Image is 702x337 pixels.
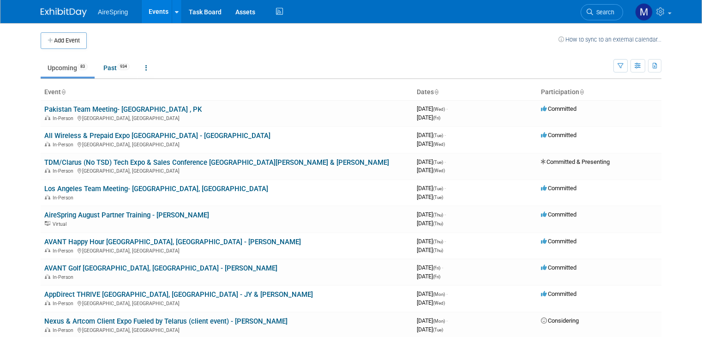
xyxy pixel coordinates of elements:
[541,132,576,138] span: Committed
[433,115,440,120] span: (Fri)
[78,63,88,70] span: 83
[44,326,409,333] div: [GEOGRAPHIC_DATA], [GEOGRAPHIC_DATA]
[417,290,448,297] span: [DATE]
[53,142,76,148] span: In-Person
[593,9,614,16] span: Search
[53,327,76,333] span: In-Person
[44,114,409,121] div: [GEOGRAPHIC_DATA], [GEOGRAPHIC_DATA]
[45,221,50,226] img: Virtual Event
[41,8,87,17] img: ExhibitDay
[433,301,445,306] span: (Wed)
[444,158,446,165] span: -
[537,84,661,100] th: Participation
[433,133,443,138] span: (Tue)
[45,248,50,253] img: In-Person Event
[53,221,69,227] span: Virtual
[433,327,443,332] span: (Tue)
[433,265,440,271] span: (Fri)
[96,59,137,77] a: Past934
[417,326,443,333] span: [DATE]
[45,301,50,305] img: In-Person Event
[417,273,440,280] span: [DATE]
[53,274,76,280] span: In-Person
[444,132,446,138] span: -
[541,290,576,297] span: Committed
[433,160,443,165] span: (Tue)
[53,248,76,254] span: In-Person
[558,36,661,43] a: How to sync to an external calendar...
[44,290,313,299] a: AppDirect THRIVE [GEOGRAPHIC_DATA], [GEOGRAPHIC_DATA] - JY & [PERSON_NAME]
[41,59,95,77] a: Upcoming83
[444,185,446,192] span: -
[433,239,443,244] span: (Thu)
[44,167,409,174] div: [GEOGRAPHIC_DATA], [GEOGRAPHIC_DATA]
[417,238,446,245] span: [DATE]
[53,195,76,201] span: In-Person
[433,248,443,253] span: (Thu)
[433,107,445,112] span: (Wed)
[417,114,440,121] span: [DATE]
[44,132,270,140] a: All Wireless & Prepaid Expo [GEOGRAPHIC_DATA] - [GEOGRAPHIC_DATA]
[41,84,413,100] th: Event
[433,195,443,200] span: (Tue)
[61,88,66,96] a: Sort by Event Name
[446,290,448,297] span: -
[44,211,209,219] a: AireSpring August Partner Training - [PERSON_NAME]
[446,105,448,112] span: -
[417,211,446,218] span: [DATE]
[45,195,50,199] img: In-Person Event
[433,221,443,226] span: (Thu)
[41,32,87,49] button: Add Event
[44,105,202,114] a: Pakistan Team Meeting- [GEOGRAPHIC_DATA] , PK
[44,317,288,325] a: Nexus & Artcom Client Expo Fueled by Telarus (client event) - [PERSON_NAME]
[433,319,445,324] span: (Mon)
[433,292,445,297] span: (Mon)
[53,115,76,121] span: In-Person
[433,168,445,173] span: (Wed)
[579,88,584,96] a: Sort by Participation Type
[433,212,443,217] span: (Thu)
[433,274,440,279] span: (Fri)
[541,105,576,112] span: Committed
[44,264,277,272] a: AVANT Golf [GEOGRAPHIC_DATA], [GEOGRAPHIC_DATA] - [PERSON_NAME]
[417,220,443,227] span: [DATE]
[417,264,443,271] span: [DATE]
[98,8,128,16] span: AireSpring
[541,264,576,271] span: Committed
[444,238,446,245] span: -
[417,193,443,200] span: [DATE]
[541,238,576,245] span: Committed
[417,105,448,112] span: [DATE]
[117,63,130,70] span: 934
[413,84,537,100] th: Dates
[44,185,268,193] a: Los Angeles Team Meeting- [GEOGRAPHIC_DATA], [GEOGRAPHIC_DATA]
[417,140,445,147] span: [DATE]
[417,167,445,174] span: [DATE]
[53,301,76,307] span: In-Person
[541,158,610,165] span: Committed & Presenting
[417,132,446,138] span: [DATE]
[44,238,301,246] a: AVANT Happy Hour [GEOGRAPHIC_DATA], [GEOGRAPHIC_DATA] - [PERSON_NAME]
[442,264,443,271] span: -
[446,317,448,324] span: -
[45,327,50,332] img: In-Person Event
[433,186,443,191] span: (Tue)
[44,247,409,254] div: [GEOGRAPHIC_DATA], [GEOGRAPHIC_DATA]
[417,299,445,306] span: [DATE]
[541,211,576,218] span: Committed
[417,317,448,324] span: [DATE]
[45,168,50,173] img: In-Person Event
[635,3,653,21] img: Matthew Peck
[45,115,50,120] img: In-Person Event
[44,158,389,167] a: TDM/Clarus (No TSD) Tech Expo & Sales Conference [GEOGRAPHIC_DATA][PERSON_NAME] & [PERSON_NAME]
[541,317,579,324] span: Considering
[433,142,445,147] span: (Wed)
[44,299,409,307] div: [GEOGRAPHIC_DATA], [GEOGRAPHIC_DATA]
[581,4,623,20] a: Search
[44,140,409,148] div: [GEOGRAPHIC_DATA], [GEOGRAPHIC_DATA]
[417,247,443,253] span: [DATE]
[45,142,50,146] img: In-Person Event
[434,88,438,96] a: Sort by Start Date
[541,185,576,192] span: Committed
[45,274,50,279] img: In-Person Event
